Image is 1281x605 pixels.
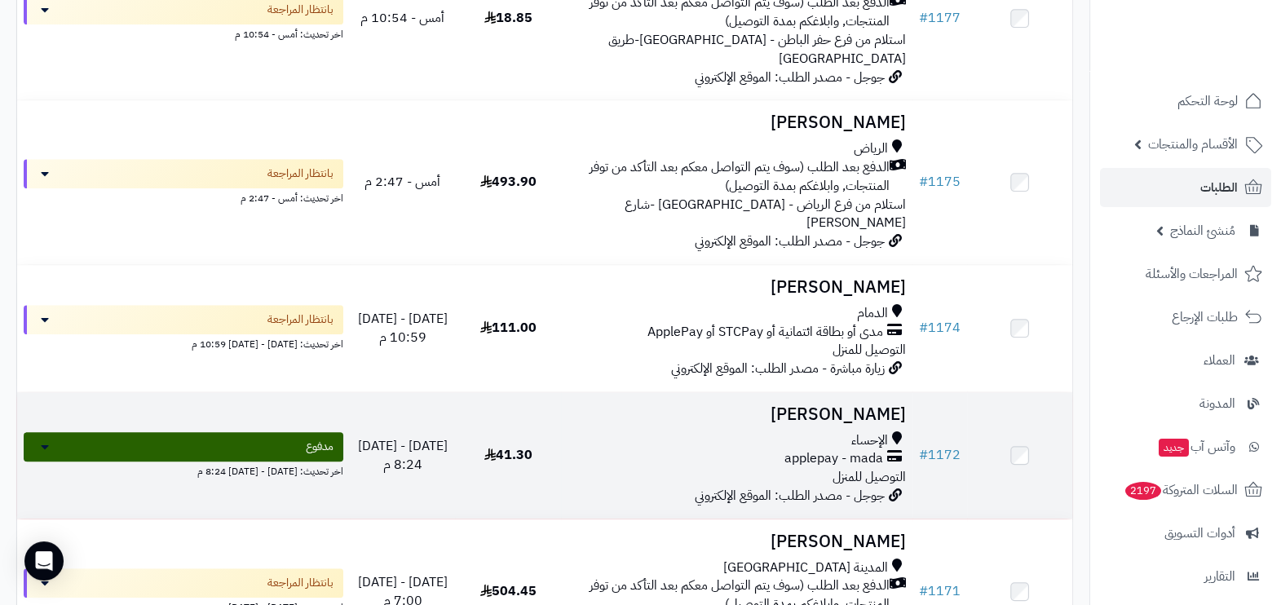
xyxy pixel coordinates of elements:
[1146,263,1238,285] span: المراجعات والأسئلة
[695,68,885,87] span: جوجل - مصدر الطلب: الموقع الإلكتروني
[24,461,343,479] div: اخر تحديث: [DATE] - [DATE] 8:24 م
[1100,254,1271,294] a: المراجعات والأسئلة
[24,541,64,581] div: Open Intercom Messenger
[1100,557,1271,596] a: التقارير
[919,445,961,465] a: #1172
[919,318,928,338] span: #
[919,318,961,338] a: #1174
[625,195,906,233] span: استلام من فرع الرياض - [GEOGRAPHIC_DATA] -شارع [PERSON_NAME]
[484,8,532,28] span: 18.85
[1204,349,1235,372] span: العملاء
[358,309,448,347] span: [DATE] - [DATE] 10:59 م
[1100,82,1271,121] a: لوحة التحكم
[919,8,961,28] a: #1177
[919,8,928,28] span: #
[1100,341,1271,380] a: العملاء
[919,581,961,601] a: #1171
[267,575,334,591] span: بانتظار المراجعة
[267,311,334,328] span: بانتظار المراجعة
[919,581,928,601] span: #
[1199,392,1235,415] span: المدونة
[1177,90,1238,113] span: لوحة التحكم
[484,445,532,465] span: 41.30
[306,439,334,455] span: مدفوع
[1100,298,1271,337] a: طلبات الإرجاع
[695,486,885,506] span: جوجل - مصدر الطلب: الموقع الإلكتروني
[1124,481,1163,501] span: 2197
[267,166,334,182] span: بانتظار المراجعة
[480,581,537,601] span: 504.45
[1172,306,1238,329] span: طلبات الإرجاع
[784,449,883,468] span: applepay - mada
[919,172,961,192] a: #1175
[833,467,906,487] span: التوصيل للمنزل
[647,323,883,342] span: مدى أو بطاقة ائتمانية أو STCPay أو ApplePay
[833,340,906,360] span: التوصيل للمنزل
[854,139,888,158] span: الرياض
[24,334,343,351] div: اخر تحديث: [DATE] - [DATE] 10:59 م
[360,8,444,28] span: أمس - 10:54 م
[1100,168,1271,207] a: الطلبات
[1100,384,1271,423] a: المدونة
[723,559,888,577] span: المدينة [GEOGRAPHIC_DATA]
[1204,565,1235,588] span: التقارير
[568,405,906,424] h3: [PERSON_NAME]
[568,113,906,132] h3: [PERSON_NAME]
[267,2,334,18] span: بانتظار المراجعة
[695,232,885,251] span: جوجل - مصدر الطلب: الموقع الإلكتروني
[1100,427,1271,466] a: وآتس آبجديد
[1100,470,1271,510] a: السلات المتروكة2197
[568,532,906,551] h3: [PERSON_NAME]
[851,431,888,450] span: الإحساء
[1100,514,1271,553] a: أدوات التسويق
[1159,439,1189,457] span: جديد
[480,172,537,192] span: 493.90
[671,359,885,378] span: زيارة مباشرة - مصدر الطلب: الموقع الإلكتروني
[1170,12,1266,46] img: logo-2.png
[24,24,343,42] div: اخر تحديث: أمس - 10:54 م
[1164,522,1235,545] span: أدوات التسويق
[1170,219,1235,242] span: مُنشئ النماذج
[480,318,537,338] span: 111.00
[857,304,888,323] span: الدمام
[24,188,343,205] div: اخر تحديث: أمس - 2:47 م
[568,278,906,297] h3: [PERSON_NAME]
[608,30,906,68] span: استلام من فرع حفر الباطن - [GEOGRAPHIC_DATA]-طريق [GEOGRAPHIC_DATA]
[919,445,928,465] span: #
[919,172,928,192] span: #
[1148,133,1238,156] span: الأقسام والمنتجات
[568,158,890,196] span: الدفع بعد الطلب (سوف يتم التواصل معكم بعد التأكد من توفر المنتجات, وابلاغكم بمدة التوصيل)
[364,172,440,192] span: أمس - 2:47 م
[1157,435,1235,458] span: وآتس آب
[358,436,448,475] span: [DATE] - [DATE] 8:24 م
[1124,479,1238,501] span: السلات المتروكة
[1200,176,1238,199] span: الطلبات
